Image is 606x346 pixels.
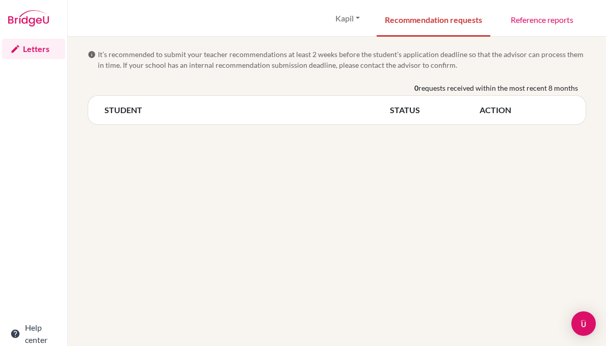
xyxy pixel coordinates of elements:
[480,104,569,116] th: ACTION
[571,311,596,336] div: Open Intercom Messenger
[377,2,490,37] a: Recommendation requests
[98,49,586,70] span: It’s recommended to submit your teacher recommendations at least 2 weeks before the student’s app...
[2,324,65,344] a: Help center
[390,104,480,116] th: STATUS
[414,83,418,93] b: 0
[88,50,96,59] span: info
[418,83,578,93] span: requests received within the most recent 8 months
[331,9,364,28] button: Kapil
[8,10,49,26] img: Bridge-U
[2,39,65,59] a: Letters
[503,2,582,37] a: Reference reports
[104,104,390,116] th: STUDENT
